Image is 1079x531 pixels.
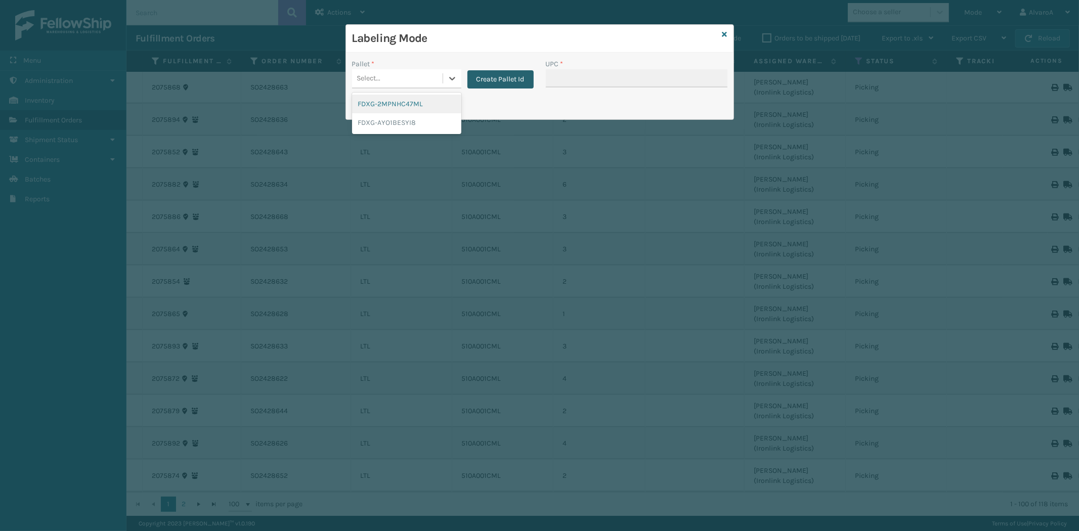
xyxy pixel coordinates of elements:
h3: Labeling Mode [352,31,718,46]
div: FDXG-AYO1BESYI8 [352,113,461,132]
div: Select... [357,73,381,84]
label: Pallet [352,59,375,69]
label: UPC [546,59,564,69]
button: Create Pallet Id [467,70,534,88]
div: FDXG-2MPNHC47ML [352,95,461,113]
